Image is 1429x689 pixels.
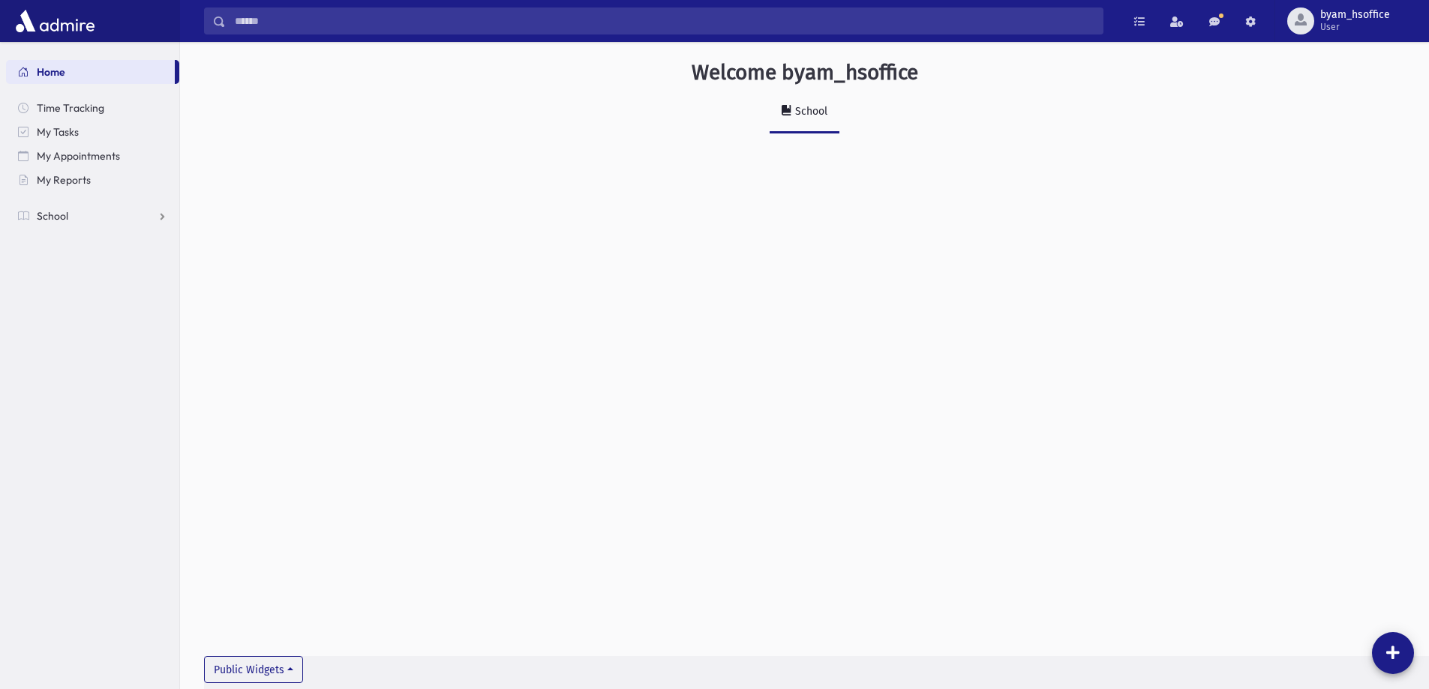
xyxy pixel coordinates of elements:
button: Public Widgets [204,656,303,683]
input: Search [226,7,1103,34]
a: School [770,91,839,133]
a: School [6,204,179,228]
h3: Welcome byam_hsoffice [692,60,918,85]
span: User [1320,21,1390,33]
a: My Appointments [6,144,179,168]
span: Time Tracking [37,101,104,115]
a: My Reports [6,168,179,192]
span: My Tasks [37,125,79,139]
a: Time Tracking [6,96,179,120]
span: My Reports [37,173,91,187]
span: Home [37,65,65,79]
span: School [37,209,68,223]
a: Home [6,60,175,84]
a: My Tasks [6,120,179,144]
span: byam_hsoffice [1320,9,1390,21]
img: AdmirePro [12,6,98,36]
div: School [792,105,827,118]
span: My Appointments [37,149,120,163]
